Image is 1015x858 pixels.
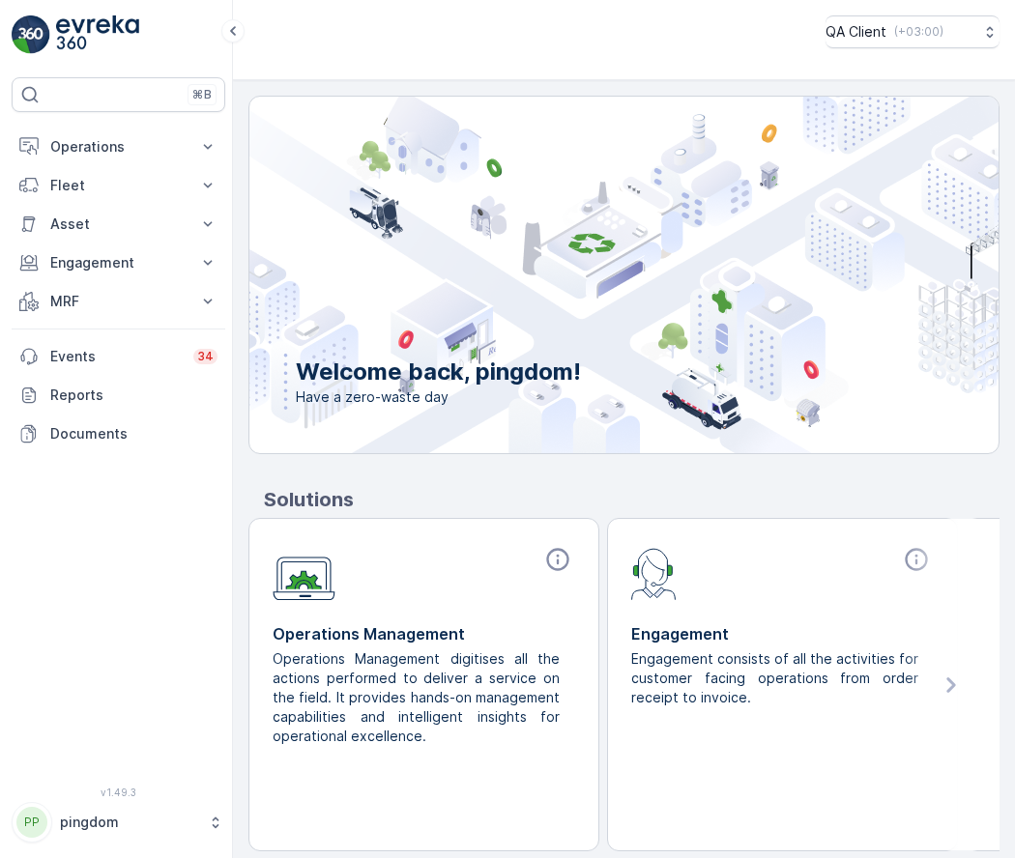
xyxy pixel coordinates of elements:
[826,22,886,42] p: QA Client
[826,15,1000,48] button: QA Client(+03:00)
[273,622,575,645] p: Operations Management
[631,649,918,707] p: Engagement consists of all the activities for customer facing operations from order receipt to in...
[12,337,225,376] a: Events34
[264,485,1000,514] p: Solutions
[50,292,187,311] p: MRF
[631,546,677,600] img: module-icon
[16,807,47,838] div: PP
[50,176,187,195] p: Fleet
[50,386,217,405] p: Reports
[60,813,198,832] p: pingdom
[12,802,225,843] button: PPpingdom
[631,622,934,645] p: Engagement
[12,376,225,415] a: Reports
[12,415,225,453] a: Documents
[162,97,999,453] img: city illustration
[12,282,225,321] button: MRF
[12,128,225,166] button: Operations
[197,349,214,364] p: 34
[273,649,560,746] p: Operations Management digitises all the actions performed to deliver a service on the field. It p...
[12,205,225,243] button: Asset
[50,253,187,272] p: Engagement
[296,357,581,387] p: Welcome back, pingdom!
[50,347,182,366] p: Events
[12,166,225,205] button: Fleet
[894,24,943,40] p: ( +03:00 )
[50,137,187,157] p: Operations
[12,15,50,54] img: logo
[12,786,225,798] span: v 1.49.3
[56,15,139,54] img: logo_light-DOdMpM7g.png
[50,214,187,234] p: Asset
[273,546,335,601] img: module-icon
[50,424,217,443] p: Documents
[12,243,225,282] button: Engagement
[192,87,212,102] p: ⌘B
[296,387,581,407] span: Have a zero-waste day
